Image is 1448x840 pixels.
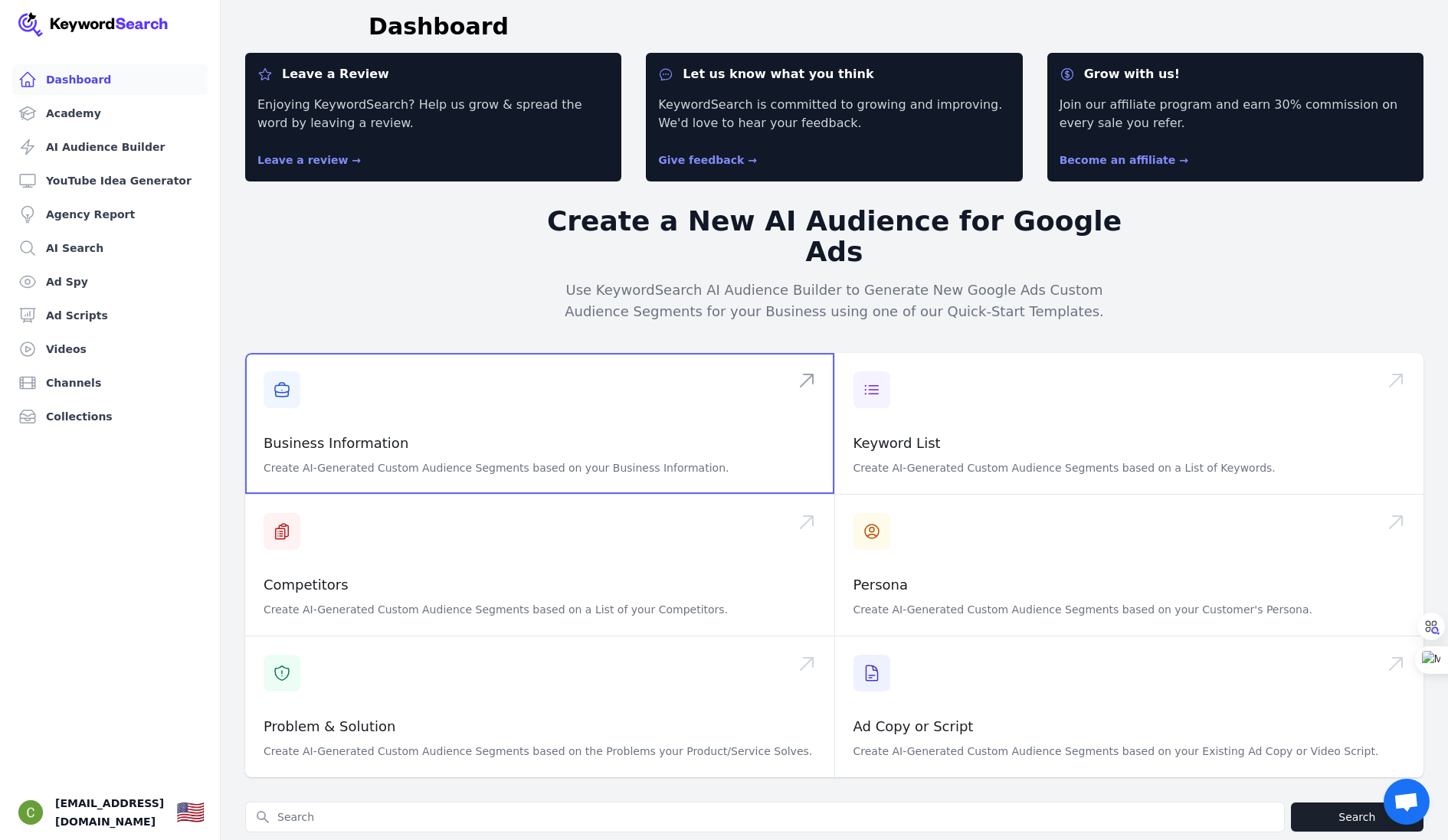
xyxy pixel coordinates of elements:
button: Search [1291,802,1423,832]
h2: Create a New AI Audience for Google Ads [540,206,1129,267]
a: Persona [853,577,909,593]
p: Join our affiliate program and earn 30% commission on every sale you refer. [1060,96,1411,132]
a: Channels [12,368,208,398]
a: Ad Scripts [12,300,208,331]
span: → [1179,154,1188,166]
a: Ad Spy [12,266,208,297]
span: [EMAIL_ADDRESS][DOMAIN_NAME] [55,794,164,831]
a: Academy [12,98,208,129]
a: Keyword List [853,435,941,451]
span: → [748,154,757,166]
div: 🇺🇸 [176,799,205,826]
img: Your Company [18,12,169,37]
h1: Dashboard [369,13,509,41]
dt: Leave a Review [257,65,609,83]
a: AI Search [12,233,208,263]
div: Open chat [1384,779,1430,825]
a: YouTube Idea Generator [12,165,208,196]
a: Collections [12,401,208,432]
p: Enjoying KeywordSearch? Help us grow & spread the word by leaving a review. [257,96,609,132]
a: Leave a review [257,154,361,166]
button: Open user button [18,800,43,825]
a: Videos [12,334,208,364]
a: Ad Copy or Script [853,718,974,734]
dt: Grow with us! [1060,65,1411,83]
span: → [352,154,361,166]
a: Competitors [264,577,349,593]
p: Use KeywordSearch AI Audience Builder to Generate New Google Ads Custom Audience Segments for you... [540,279,1129,322]
a: Problem & Solution [264,718,395,734]
a: Business Information [264,435,408,451]
dt: Let us know what you think [658,65,1010,83]
input: Search [246,802,1284,832]
a: AI Audience Builder [12,132,208,162]
p: KeywordSearch is committed to growing and improving. We'd love to hear your feedback. [658,96,1010,132]
a: Dashboard [12,64,208,95]
button: 🇺🇸 [176,797,205,828]
a: Become an affiliate [1060,154,1188,166]
a: Give feedback [658,154,757,166]
img: Chris Greene [18,800,43,825]
a: Agency Report [12,199,208,230]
